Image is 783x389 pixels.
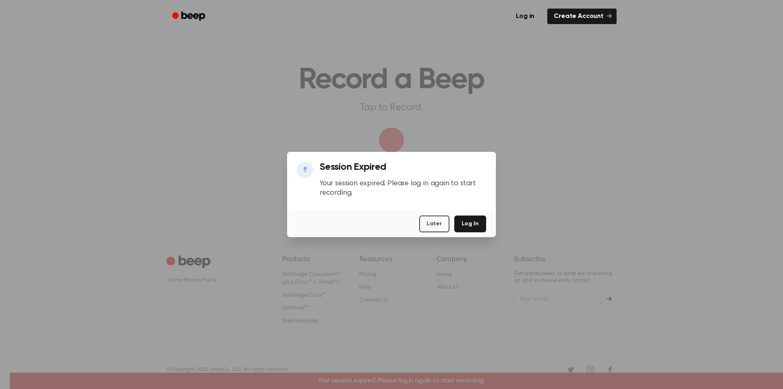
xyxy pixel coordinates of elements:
[166,9,212,24] a: Beep
[419,216,449,232] button: Later
[297,162,313,178] div: ‼
[454,216,486,232] button: Log In
[547,9,617,24] a: Create Account
[320,179,486,198] p: Your session expired. Please log in again to start recording.
[320,162,486,173] h3: Session Expired
[508,7,542,26] a: Log in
